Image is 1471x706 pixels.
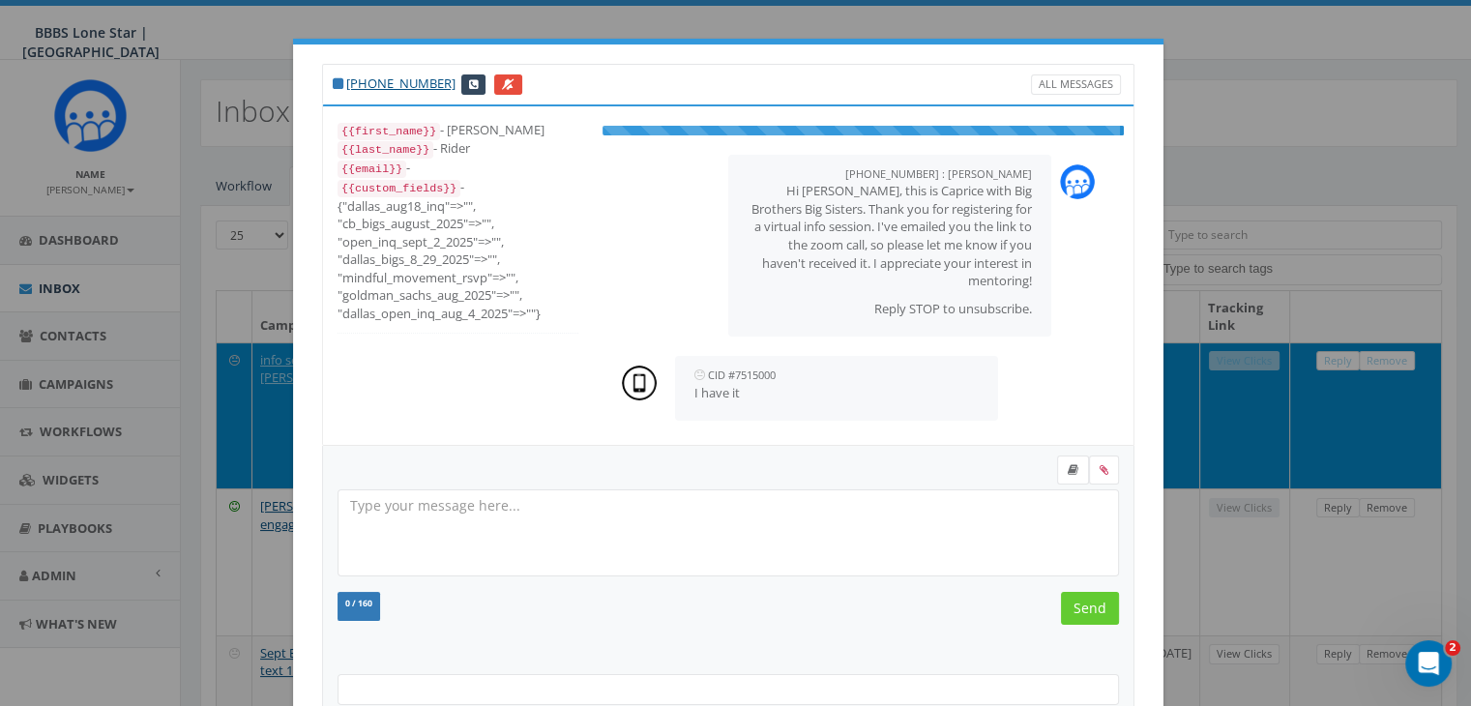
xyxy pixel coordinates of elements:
[338,159,578,178] div: -
[343,680,352,697] textarea: Search
[1445,640,1460,656] span: 2
[1405,640,1452,687] iframe: Intercom live chat
[845,166,1032,181] small: [PHONE_NUMBER] : [PERSON_NAME]
[338,141,433,159] code: {{last_name}}
[1061,592,1119,625] input: Send
[346,74,456,92] a: [PHONE_NUMBER]
[748,300,1032,318] p: Reply STOP to unsubscribe.
[622,366,657,400] img: person-7663c4fa307d6c3c676fe4775fa3fa0625478a53031cd108274f5a685e757777.png
[708,368,776,382] small: CID #7515000
[338,121,578,140] div: - [PERSON_NAME]
[338,139,578,159] div: - Rider
[338,178,578,323] div: - {"dallas_aug18_inq"=>"", "cb_bigs_august_2025"=>"", "open_inq_sept_2_2025"=>"", "dallas_bigs_8_...
[345,598,372,609] span: 0 / 160
[333,77,343,90] i: This phone number is subscribed and will receive texts.
[748,182,1032,289] p: Hi [PERSON_NAME], this is Caprice with Big Brothers Big Sisters. Thank you for registering for a ...
[338,161,406,178] code: {{email}}
[694,384,979,402] p: I have it
[338,180,460,197] code: {{custom_fields}}
[1057,456,1089,485] label: Insert Template Text
[1031,74,1121,95] a: All Messages
[1089,456,1119,485] span: Attach your media
[1060,164,1095,199] img: Rally_Corp_Icon.png
[338,123,440,140] code: {{first_name}}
